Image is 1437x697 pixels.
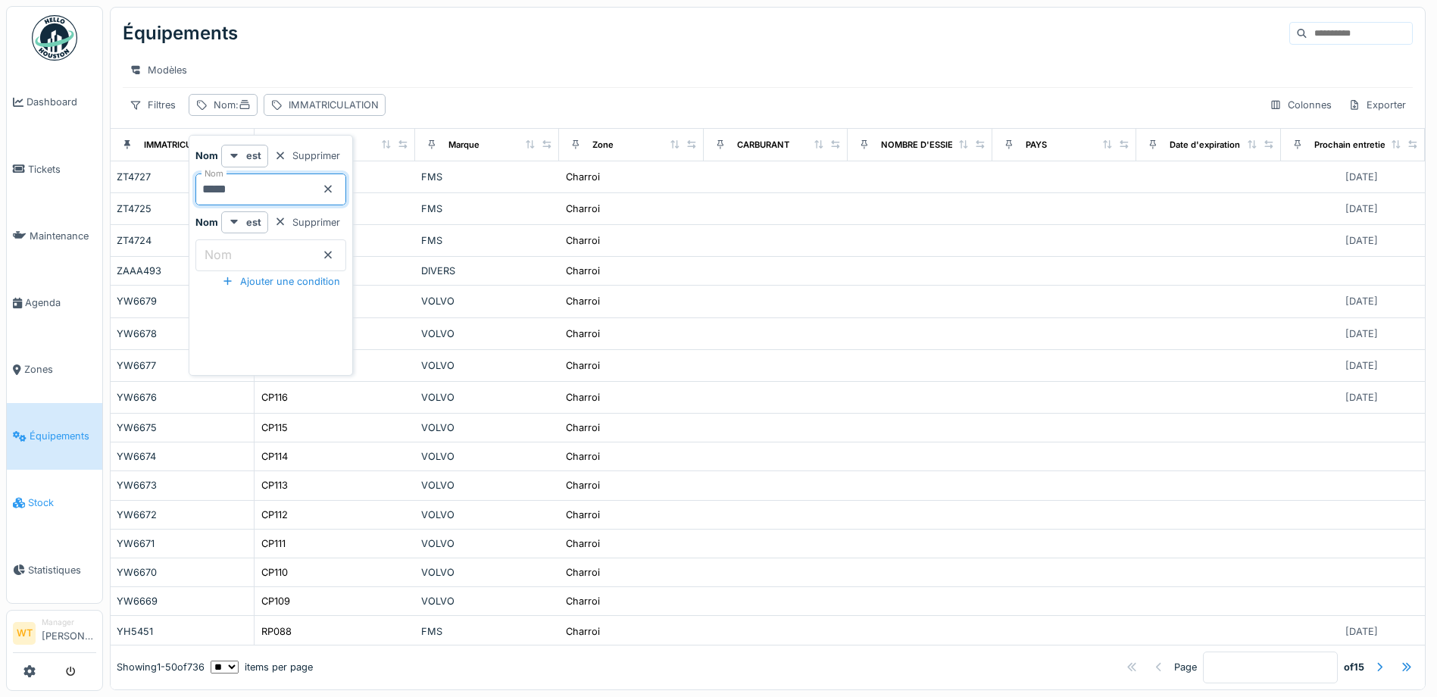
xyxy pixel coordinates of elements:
strong: Nom [195,215,218,230]
div: IMMATRICULATION [289,98,379,112]
div: Modèles [123,59,194,81]
span: Équipements [30,429,96,443]
div: Supprimer [268,212,346,233]
div: Manager [42,617,96,628]
div: CP113 [261,478,288,492]
div: YW6669 [117,594,248,608]
div: Équipements [123,14,238,53]
div: RP088 [261,624,292,639]
div: [DATE] [1345,327,1378,341]
img: Badge_color-CXgf-gQk.svg [32,15,77,61]
div: Charroi [566,294,600,308]
div: Charroi [566,170,600,184]
div: VOLVO [421,536,553,551]
div: CP109 [261,594,290,608]
div: Ajouter une condition [216,271,346,292]
span: Maintenance [30,229,96,243]
div: VOLVO [421,508,553,522]
div: VOLVO [421,594,553,608]
div: CP115 [261,420,288,435]
div: items per page [211,660,313,674]
div: Showing 1 - 50 of 736 [117,660,205,674]
div: ZT4724 [117,233,248,248]
div: ZT4727 [117,170,248,184]
strong: est [246,148,261,163]
span: Tickets [28,162,96,177]
div: YW6670 [117,565,248,580]
span: Zones [24,362,96,377]
div: [DATE] [1345,170,1378,184]
div: DIVERS [421,264,553,278]
div: Nom [214,98,251,112]
div: YW6672 [117,508,248,522]
div: YW6676 [117,390,248,405]
div: CARBURANT [737,139,789,152]
div: VOLVO [421,327,553,341]
div: CP112 [261,508,288,522]
div: NOMBRE D'ESSIEU [881,139,959,152]
div: FMS [421,233,553,248]
div: YW6674 [117,449,248,464]
span: Dashboard [27,95,96,109]
div: YW6677 [117,358,248,373]
div: Charroi [566,624,600,639]
div: FMS [421,624,553,639]
div: Zone [592,139,614,152]
li: WT [13,622,36,645]
div: YW6679 [117,294,248,308]
div: YW6675 [117,420,248,435]
div: Charroi [566,420,600,435]
div: CP110 [261,565,288,580]
div: YW6671 [117,536,248,551]
div: VOLVO [421,294,553,308]
div: CP111 [261,536,286,551]
div: [DATE] [1345,294,1378,308]
div: YW6673 [117,478,248,492]
div: Charroi [566,478,600,492]
div: CP114 [261,449,288,464]
span: Agenda [25,295,96,310]
div: VOLVO [421,478,553,492]
div: Charroi [566,508,600,522]
div: Charroi [566,202,600,216]
div: [DATE] [1345,390,1378,405]
div: VOLVO [421,449,553,464]
div: Charroi [566,536,600,551]
div: Charroi [566,264,600,278]
div: [DATE] [1345,233,1378,248]
span: : [236,99,251,111]
div: Page [1174,660,1197,674]
div: Charroi [566,594,600,608]
div: YW6678 [117,327,248,341]
div: [DATE] [1345,202,1378,216]
div: Marque [448,139,480,152]
div: CP116 [261,390,288,405]
div: Date d'expiration [1170,139,1240,152]
div: Colonnes [1263,94,1339,116]
li: [PERSON_NAME] [42,617,96,649]
div: Supprimer [268,145,346,166]
div: Exporter [1342,94,1413,116]
div: [DATE] [1345,624,1378,639]
div: PAYS [1026,139,1047,152]
div: Charroi [566,327,600,341]
div: VOLVO [421,420,553,435]
div: VOLVO [421,358,553,373]
label: Nom [201,245,235,264]
strong: est [246,215,261,230]
div: Charroi [566,390,600,405]
div: Charroi [566,565,600,580]
div: YH5451 [117,624,248,639]
label: Nom [201,167,226,180]
strong: Nom [195,148,218,163]
strong: of 15 [1344,660,1364,674]
div: Charroi [566,233,600,248]
div: VOLVO [421,390,553,405]
div: ZAAA493 [117,264,248,278]
div: Prochain entretien [1314,139,1391,152]
div: VOLVO [421,565,553,580]
span: Statistiques [28,563,96,577]
div: ZT4725 [117,202,248,216]
div: Charroi [566,358,600,373]
div: IMMATRICULATION [144,139,223,152]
